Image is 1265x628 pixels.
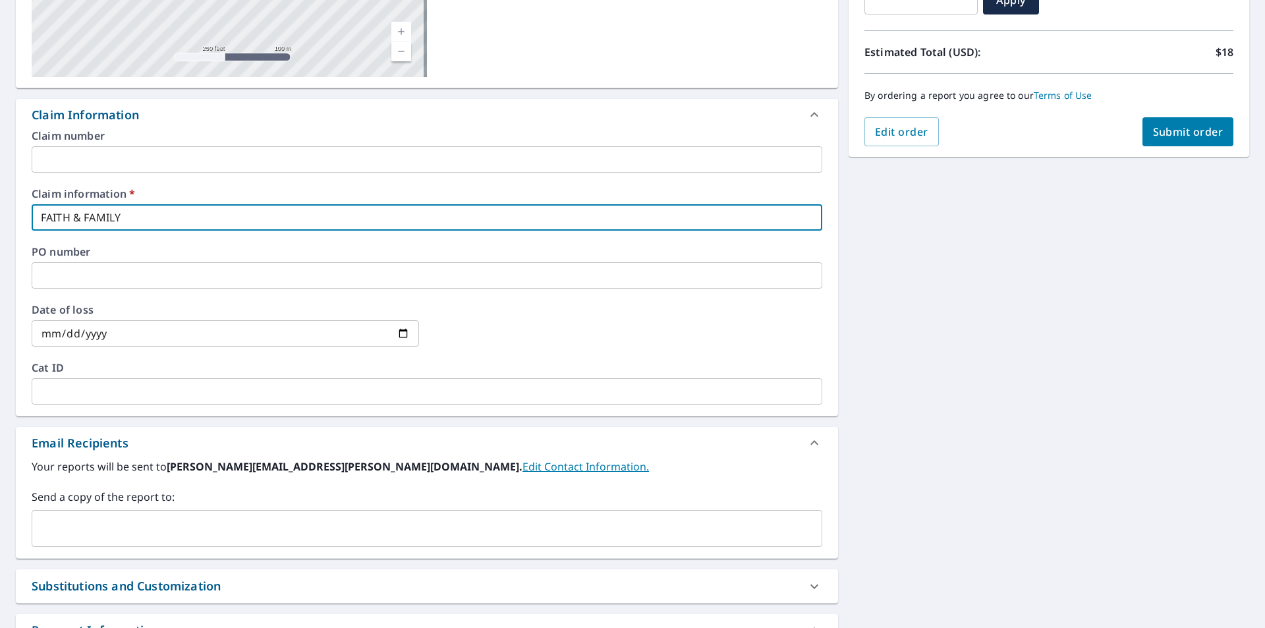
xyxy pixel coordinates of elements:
button: Submit order [1142,117,1234,146]
label: Claim number [32,130,822,141]
label: Claim information [32,188,822,199]
label: Cat ID [32,362,822,373]
div: Email Recipients [16,427,838,459]
button: Edit order [864,117,939,146]
p: By ordering a report you agree to our [864,90,1233,101]
a: EditContactInfo [522,459,649,474]
span: Submit order [1153,125,1223,139]
div: Email Recipients [32,434,128,452]
label: Date of loss [32,304,419,315]
div: Claim Information [32,106,139,124]
label: Your reports will be sent to [32,459,822,474]
a: Current Level 17, Zoom Out [391,42,411,61]
div: Substitutions and Customization [16,569,838,603]
b: [PERSON_NAME][EMAIL_ADDRESS][PERSON_NAME][DOMAIN_NAME]. [167,459,522,474]
label: PO number [32,246,822,257]
p: Estimated Total (USD): [864,44,1049,60]
p: $18 [1216,44,1233,60]
span: Edit order [875,125,928,139]
a: Current Level 17, Zoom In [391,22,411,42]
label: Send a copy of the report to: [32,489,822,505]
div: Substitutions and Customization [32,577,221,595]
a: Terms of Use [1034,89,1092,101]
div: Claim Information [16,99,838,130]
